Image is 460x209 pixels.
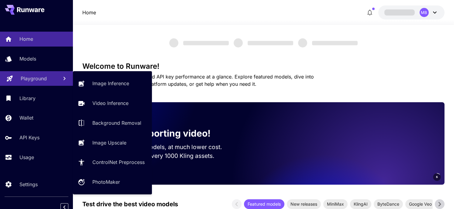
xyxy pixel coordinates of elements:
h3: Welcome to Runware! [82,62,444,71]
a: Image Inference [73,76,152,91]
p: Image Upscale [92,139,126,146]
p: Test drive the best video models [82,200,178,209]
p: Video Inference [92,99,129,107]
span: ByteDance [374,201,403,207]
span: New releases [287,201,321,207]
a: ControlNet Preprocess [73,155,152,170]
p: Image Inference [92,80,129,87]
p: Background Removal [92,119,141,127]
span: Google Veo [405,201,435,207]
p: Library [19,95,36,102]
p: API Keys [19,134,39,141]
span: Featured models [244,201,284,207]
p: Home [82,9,96,16]
p: ControlNet Preprocess [92,158,145,166]
p: Run the best video models, at much lower cost. [92,143,234,152]
p: Home [19,35,33,43]
a: Image Upscale [73,135,152,150]
p: Playground [21,75,47,82]
p: Models [19,55,36,62]
p: Usage [19,154,34,161]
p: PhotoMaker [92,178,120,186]
span: KlingAI [350,201,371,207]
span: Check out your usage stats and API key performance at a glance. Explore featured models, dive int... [82,74,314,87]
p: Settings [19,181,38,188]
div: MB [420,8,429,17]
p: Save up to $500 for every 1000 Kling assets. [92,152,234,160]
p: Wallet [19,114,33,121]
nav: breadcrumb [82,9,96,16]
p: Now supporting video! [109,127,211,140]
a: Video Inference [73,96,152,111]
a: PhotoMaker [73,175,152,190]
a: Background Removal [73,116,152,131]
span: 6 [436,175,438,179]
span: MiniMax [323,201,348,207]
